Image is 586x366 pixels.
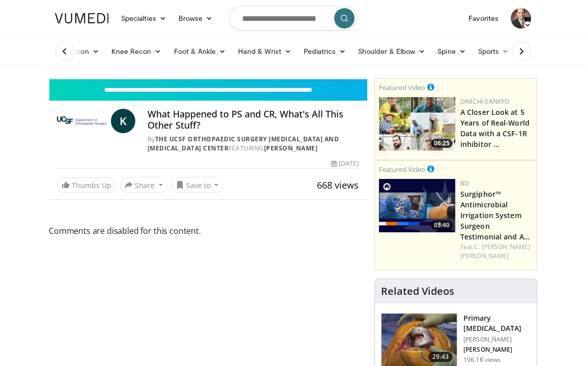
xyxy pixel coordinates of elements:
img: The UCSF Orthopaedic Surgery Arthritis and Joint Replacement Center [57,109,107,133]
div: By FEATURING [148,135,359,153]
span: 06:25 [431,139,453,148]
a: Shoulder & Elbow [352,41,431,62]
a: 06:25 [379,97,455,150]
a: K [111,109,135,133]
a: Knee Recon [105,41,168,62]
a: BD [460,179,469,188]
p: [PERSON_NAME] [463,346,531,354]
span: 29:43 [428,352,453,362]
img: 70422da6-974a-44ac-bf9d-78c82a89d891.150x105_q85_crop-smart_upscale.jpg [379,179,455,232]
a: C. [PERSON_NAME] [PERSON_NAME] [460,242,530,260]
h4: Related Videos [381,285,454,297]
span: 668 views [317,179,359,191]
a: A Closer Look at 5 Years of Real-World Data with a CSF-1R inhibitor … [460,107,530,149]
div: Feat. [460,242,533,261]
a: [PERSON_NAME] [264,144,318,152]
a: Hand & Wrist [232,41,298,62]
a: Sports [472,41,516,62]
a: Spine [431,41,472,62]
p: [PERSON_NAME] [463,335,531,344]
span: Comments are disabled for this content. [49,224,367,237]
p: 196.1K views [463,356,501,364]
a: The UCSF Orthopaedic Surgery [MEDICAL_DATA] and [MEDICAL_DATA] Center [148,135,339,152]
a: Pediatrics [298,41,352,62]
h4: What Happened to PS and CR, What's All This Other Stuff? [148,109,359,131]
img: VuMedi Logo [55,13,109,23]
button: Share [120,177,167,193]
img: Avatar [511,8,531,28]
a: Browse [172,8,219,28]
a: Foot & Ankle [168,41,232,62]
a: Specialties [115,8,172,28]
a: Favorites [462,8,505,28]
h3: Primary [MEDICAL_DATA] [463,313,531,333]
img: 93c22cae-14d1-47f0-9e4a-a244e824b022.png.150x105_q85_crop-smart_upscale.jpg [379,97,455,150]
small: Featured Video [379,83,425,92]
a: Daiichi-Sankyo [460,97,509,106]
a: Thumbs Up [57,177,116,193]
input: Search topics, interventions [229,6,357,30]
small: Featured Video [379,165,425,174]
span: 03:40 [431,221,453,230]
button: Save to [171,177,223,193]
a: 03:40 [379,179,455,232]
a: Surgiphor™ Antimicrobial Irrigation System Surgeon Testimonial and A… [460,189,530,241]
div: [DATE] [331,159,359,168]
